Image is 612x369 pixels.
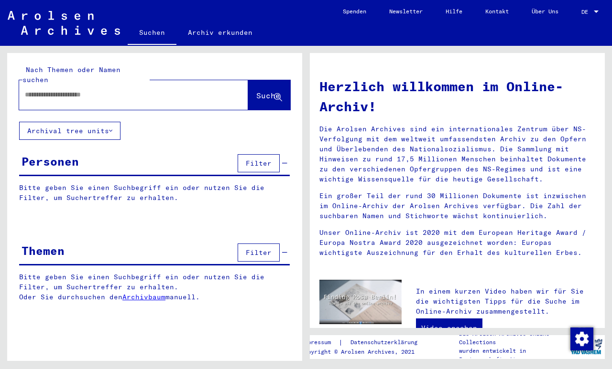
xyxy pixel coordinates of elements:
img: video.jpg [319,280,402,325]
img: yv_logo.png [568,335,604,358]
img: Arolsen_neg.svg [8,11,120,35]
a: Impressum [301,337,339,348]
button: Archival tree units [19,122,120,140]
span: DE [581,9,592,15]
span: Suche [256,91,280,100]
p: Die Arolsen Archives sind ein internationales Zentrum über NS-Verfolgung mit dem weltweit umfasse... [319,124,595,184]
img: Zustimmung ändern [570,327,593,350]
p: Bitte geben Sie einen Suchbegriff ein oder nutzen Sie die Filter, um Suchertreffer zu erhalten. [19,183,290,203]
p: wurden entwickelt in Partnerschaft mit [459,347,568,364]
p: Copyright © Arolsen Archives, 2021 [301,348,429,356]
div: | [301,337,429,348]
a: Datenschutzerklärung [343,337,429,348]
div: Personen [22,153,79,170]
p: Ein großer Teil der rund 30 Millionen Dokumente ist inzwischen im Online-Archiv der Arolsen Archi... [319,191,595,221]
div: Zustimmung ändern [570,327,593,350]
button: Filter [238,243,280,262]
h1: Herzlich willkommen im Online-Archiv! [319,76,595,116]
button: Filter [238,154,280,172]
a: Video ansehen [416,318,482,337]
p: Unser Online-Archiv ist 2020 mit dem European Heritage Award / Europa Nostra Award 2020 ausgezeic... [319,228,595,258]
span: Filter [246,159,272,168]
p: Bitte geben Sie einen Suchbegriff ein oder nutzen Sie die Filter, um Suchertreffer zu erhalten. O... [19,272,290,302]
div: Themen [22,242,65,259]
a: Archivbaum [122,293,165,301]
mat-label: Nach Themen oder Namen suchen [22,65,120,84]
a: Suchen [128,21,176,46]
p: Die Arolsen Archives Online-Collections [459,329,568,347]
a: Archiv erkunden [176,21,264,44]
button: Suche [248,80,290,110]
p: In einem kurzen Video haben wir für Sie die wichtigsten Tipps für die Suche im Online-Archiv zusa... [416,286,595,316]
span: Filter [246,248,272,257]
